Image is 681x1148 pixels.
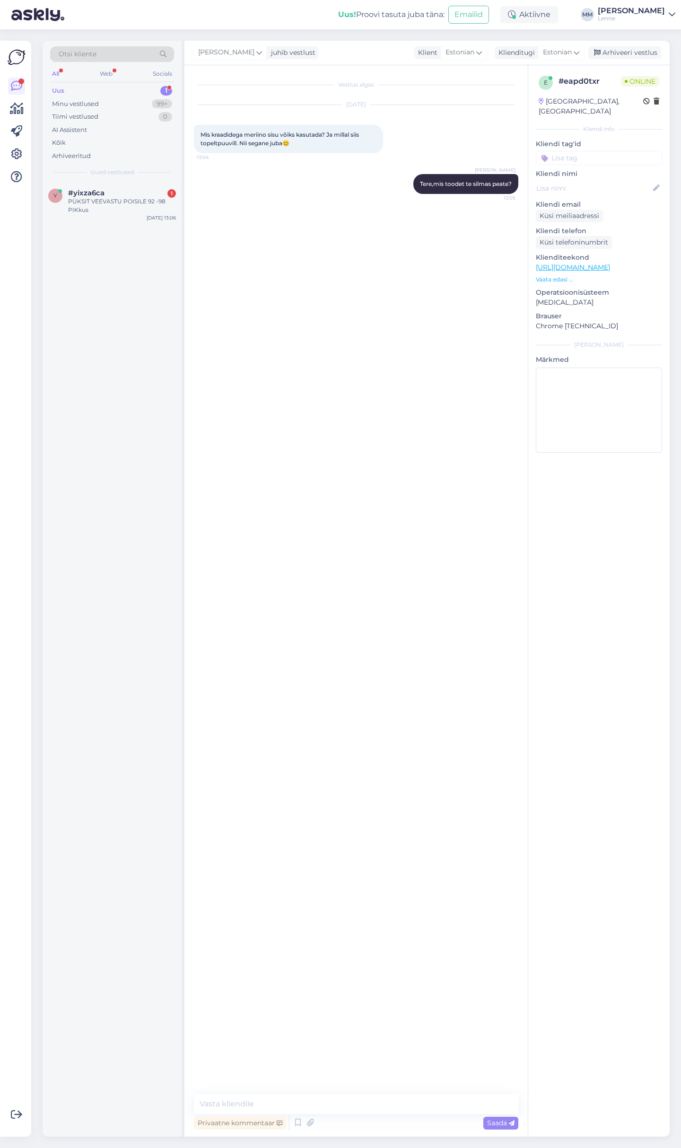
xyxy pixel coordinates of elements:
div: 1 [160,86,172,96]
span: Tere,mis toodet te silmas peate? [420,180,512,187]
div: 99+ [152,99,172,109]
div: Minu vestlused [52,99,99,109]
div: Arhiveeri vestlus [588,46,661,59]
span: 13:04 [197,154,232,161]
button: Emailid [448,6,489,24]
div: MM [581,8,594,21]
div: Küsi meiliaadressi [536,210,603,222]
p: Kliendi telefon [536,226,662,236]
div: 0 [158,112,172,122]
div: [GEOGRAPHIC_DATA], [GEOGRAPHIC_DATA] [539,96,643,116]
div: # eapd0txr [559,76,621,87]
p: Märkmed [536,355,662,365]
input: Lisa nimi [536,183,651,193]
p: Kliendi nimi [536,169,662,179]
img: Askly Logo [8,48,26,66]
div: Klienditugi [495,48,535,58]
div: Kliendi info [536,125,662,133]
div: Socials [151,68,174,80]
div: PÜKSIT VEEVASTU POISILE 92 -98 PIKkus [68,197,176,214]
div: Tiimi vestlused [52,112,98,122]
p: Kliendi tag'id [536,139,662,149]
p: Operatsioonisüsteem [536,288,662,298]
span: [PERSON_NAME] [198,47,254,58]
span: e [544,79,548,86]
span: Otsi kliente [59,49,96,59]
span: Estonian [543,47,572,58]
div: [DATE] 13:06 [147,214,176,221]
div: Arhiveeritud [52,151,91,161]
p: Kliendi email [536,200,662,210]
input: Lisa tag [536,151,662,165]
div: Klient [414,48,437,58]
div: [PERSON_NAME] [598,7,665,15]
div: Lenne [598,15,665,22]
span: Estonian [445,47,474,58]
div: Aktiivne [500,6,558,23]
div: Proovi tasuta juba täna: [338,9,445,20]
div: Web [98,68,114,80]
a: [URL][DOMAIN_NAME] [536,263,610,272]
span: Online [621,76,659,87]
div: 1 [167,189,176,198]
p: [MEDICAL_DATA] [536,298,662,307]
span: Uued vestlused [90,168,134,176]
div: Vestlus algas [194,80,518,89]
p: Klienditeekond [536,253,662,263]
span: Mis kraadidega meriino sisu võiks kasutada? Ja millal siis topeltpuuvill. Nii segane juba😊 [201,131,360,147]
p: Chrome [TECHNICAL_ID] [536,321,662,331]
div: [PERSON_NAME] [536,341,662,349]
div: All [50,68,61,80]
div: [DATE] [194,100,518,109]
span: Saada [487,1119,515,1127]
div: AI Assistent [52,125,87,135]
div: Kõik [52,138,66,148]
span: 13:05 [480,194,515,202]
div: Uus [52,86,64,96]
a: [PERSON_NAME]Lenne [598,7,675,22]
span: [PERSON_NAME] [475,167,515,174]
div: Küsi telefoninumbrit [536,236,612,249]
p: Vaata edasi ... [536,275,662,284]
span: y [53,192,57,199]
div: Privaatne kommentaar [194,1117,286,1130]
div: juhib vestlust [267,48,315,58]
span: #yixza6ca [68,189,105,197]
b: Uus! [338,10,356,19]
p: Brauser [536,311,662,321]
